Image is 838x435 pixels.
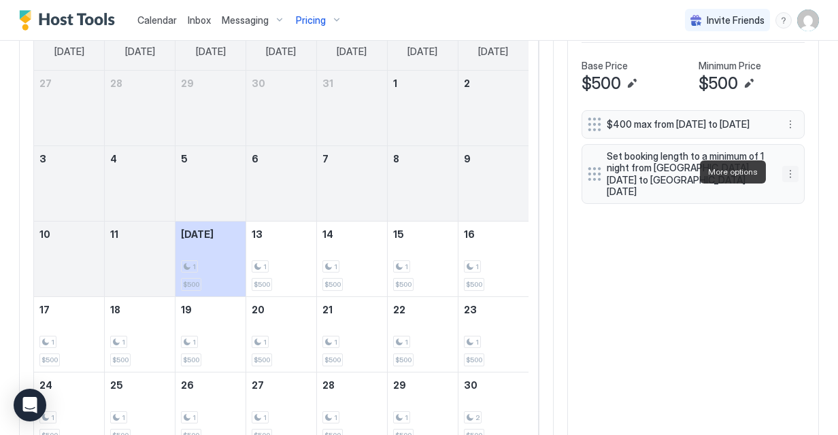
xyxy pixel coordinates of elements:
a: August 10, 2025 [34,222,104,247]
a: Inbox [188,13,211,27]
a: Tuesday [182,33,239,70]
a: Saturday [465,33,522,70]
span: 30 [252,77,265,89]
td: August 16, 2025 [458,221,529,296]
span: 25 [110,379,123,391]
div: menu [775,12,792,29]
a: Thursday [323,33,380,70]
td: August 4, 2025 [105,145,175,221]
span: 6 [252,153,258,164]
span: 11 [110,228,118,240]
span: 1 [475,262,479,271]
span: 14 [322,228,333,240]
td: August 5, 2025 [175,145,246,221]
span: 1 [334,262,337,271]
span: 26 [181,379,194,391]
a: August 3, 2025 [34,146,104,171]
a: August 6, 2025 [246,146,316,171]
td: August 3, 2025 [34,145,105,221]
span: 3 [39,153,46,164]
span: Inbox [188,14,211,26]
span: 19 [181,304,192,315]
span: 28 [322,379,335,391]
span: 29 [181,77,194,89]
td: August 6, 2025 [246,145,317,221]
td: August 20, 2025 [246,296,317,372]
span: [DATE] [181,228,214,240]
span: 1 [192,338,196,347]
button: More options [782,116,799,133]
span: 1 [263,262,267,271]
span: 29 [393,379,406,391]
a: August 27, 2025 [246,372,316,398]
span: 1 [334,338,337,347]
a: August 4, 2025 [105,146,175,171]
span: $400 max from [DATE] to [DATE] [607,118,769,130]
a: August 2, 2025 [458,71,529,96]
a: Friday [394,33,451,70]
span: 1 [405,262,408,271]
span: Base Price [582,60,628,72]
span: 2 [475,413,480,422]
td: August 21, 2025 [316,296,387,372]
span: $500 [582,73,621,94]
span: 20 [252,304,265,315]
td: August 9, 2025 [458,145,529,221]
span: 1 [263,413,267,422]
span: [DATE] [337,46,367,58]
span: 10 [39,228,50,240]
span: Minimum Price [699,60,761,72]
div: Open Intercom Messenger [14,389,46,421]
a: August 21, 2025 [317,297,387,322]
span: 24 [39,379,52,391]
button: Edit [624,75,640,92]
td: August 14, 2025 [316,221,387,296]
span: 17 [39,304,50,315]
span: $500 [466,280,482,289]
a: August 15, 2025 [388,222,458,247]
td: August 23, 2025 [458,296,529,372]
span: 1 [405,413,408,422]
span: [DATE] [54,46,84,58]
td: August 18, 2025 [105,296,175,372]
a: July 27, 2025 [34,71,104,96]
span: 2 [464,77,470,89]
td: August 10, 2025 [34,221,105,296]
span: 22 [393,304,405,315]
a: Sunday [41,33,98,70]
span: 1 [122,413,125,422]
a: August 1, 2025 [388,71,458,96]
td: July 27, 2025 [34,71,105,146]
div: User profile [797,10,819,31]
div: Host Tools Logo [19,10,121,31]
td: July 30, 2025 [246,71,317,146]
span: Pricing [296,14,326,27]
a: August 14, 2025 [317,222,387,247]
span: [DATE] [196,46,226,58]
button: Edit [741,75,757,92]
span: 15 [393,228,404,240]
span: 5 [181,153,188,164]
span: $500 [254,280,270,289]
span: $500 [41,355,58,364]
span: Set booking length to a minimum of 1 night from [GEOGRAPHIC_DATA][DATE] to [GEOGRAPHIC_DATA][DATE] [607,150,769,198]
span: Messaging [222,14,269,27]
span: $500 [183,280,199,289]
a: August 13, 2025 [246,222,316,247]
a: August 8, 2025 [388,146,458,171]
span: 27 [252,379,264,391]
a: August 7, 2025 [317,146,387,171]
span: 1 [475,338,479,347]
td: August 22, 2025 [387,296,458,372]
button: More options [782,166,799,182]
td: August 2, 2025 [458,71,529,146]
span: 1 [192,413,196,422]
a: August 12, 2025 [175,222,246,247]
td: August 15, 2025 [387,221,458,296]
a: August 19, 2025 [175,297,246,322]
div: menu [782,116,799,133]
div: menu [782,166,799,182]
a: August 22, 2025 [388,297,458,322]
a: Calendar [137,13,177,27]
span: $500 [395,355,412,364]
